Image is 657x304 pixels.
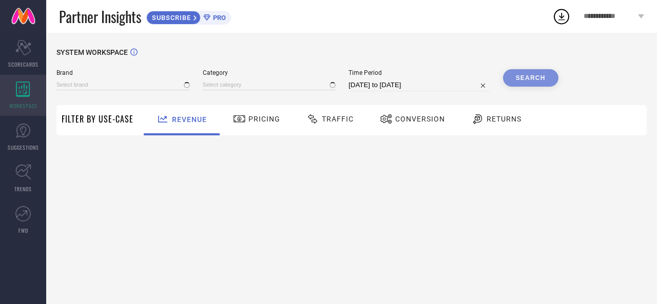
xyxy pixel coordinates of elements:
[322,115,354,123] span: Traffic
[172,115,207,124] span: Revenue
[349,79,490,91] input: Select time period
[9,102,37,110] span: WORKSPACE
[349,69,490,76] span: Time Period
[203,69,336,76] span: Category
[210,14,226,22] span: PRO
[18,227,28,234] span: FWD
[8,144,39,151] span: SUGGESTIONS
[56,79,190,90] input: Select brand
[56,48,128,56] span: SYSTEM WORKSPACE
[14,185,32,193] span: TRENDS
[552,7,571,26] div: Open download list
[59,6,141,27] span: Partner Insights
[203,79,336,90] input: Select category
[62,113,133,125] span: Filter By Use-Case
[56,69,190,76] span: Brand
[395,115,445,123] span: Conversion
[146,8,231,25] a: SUBSCRIBEPRO
[487,115,521,123] span: Returns
[147,14,194,22] span: SUBSCRIBE
[8,60,38,68] span: SCORECARDS
[248,115,280,123] span: Pricing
